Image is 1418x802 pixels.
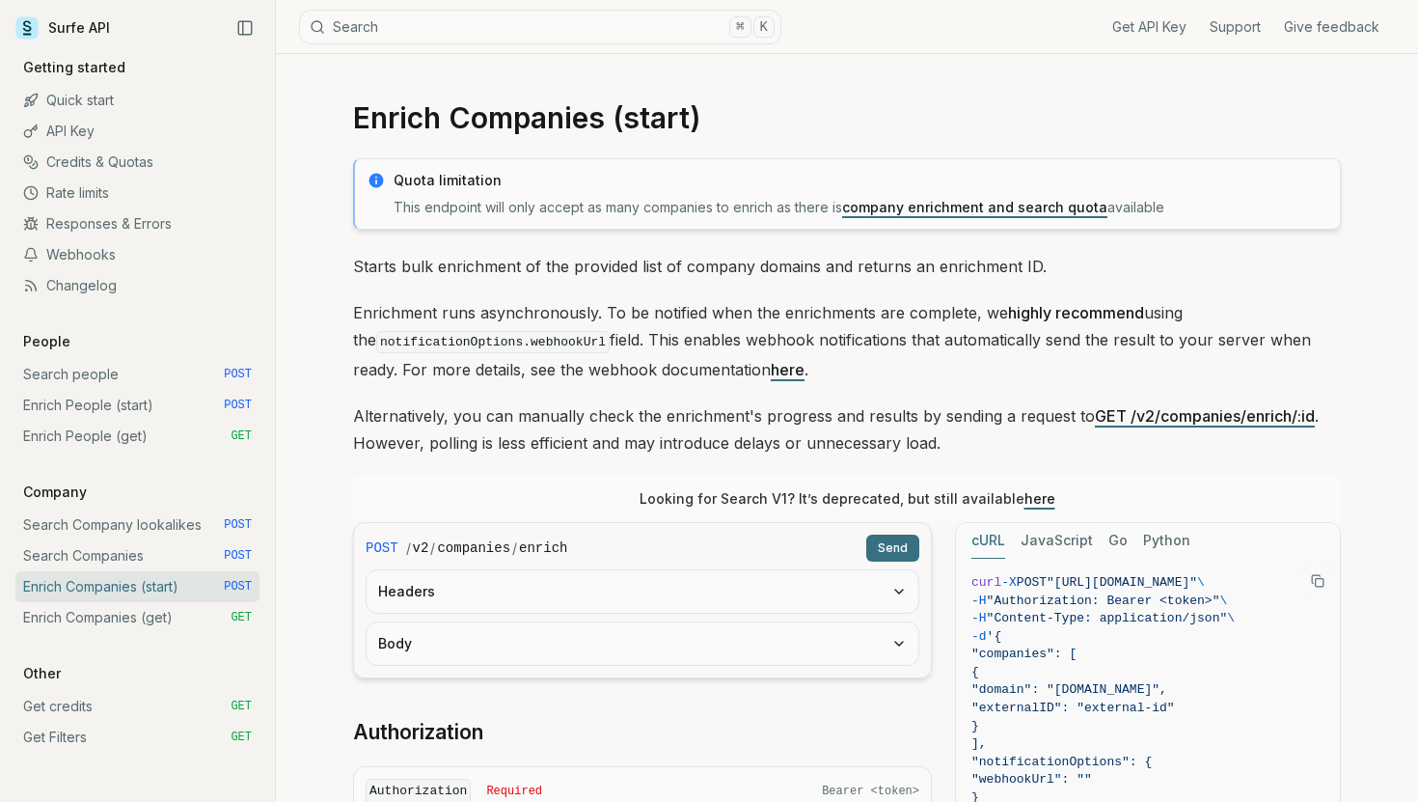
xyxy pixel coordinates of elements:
[224,548,252,564] span: POST
[353,719,483,746] a: Authorization
[394,198,1328,217] p: This endpoint will only accept as many companies to enrich as there is available
[15,14,110,42] a: Surfe API
[971,523,1005,559] button: cURL
[15,270,259,301] a: Changelog
[1210,17,1261,37] a: Support
[15,239,259,270] a: Webhooks
[987,594,1220,608] span: "Authorization: Bearer <token>"
[1303,567,1332,595] button: Copy Text
[353,402,1341,456] p: Alternatively, you can manually check the enrichment's progress and results by sending a request ...
[640,489,1055,509] p: Looking for Search V1? It’s deprecated, but still available
[15,390,259,421] a: Enrich People (start) POST
[353,299,1341,383] p: Enrichment runs asynchronously. To be notified when the enrichments are complete, we using the fi...
[231,699,252,714] span: GET
[1001,575,1017,590] span: -X
[413,539,429,558] code: v2
[971,736,987,751] span: ],
[231,429,252,444] span: GET
[771,360,804,379] a: here
[729,16,750,38] kbd: ⌘
[1143,523,1190,559] button: Python
[842,199,1107,215] a: company enrichment and search quota
[971,701,1175,715] span: "externalID": "external-id"
[15,421,259,452] a: Enrich People (get) GET
[753,16,775,38] kbd: K
[224,579,252,595] span: POST
[1008,303,1144,322] strong: highly recommend
[486,784,542,799] span: Required
[231,730,252,745] span: GET
[15,483,95,502] p: Company
[1108,523,1128,559] button: Go
[971,647,1077,661] span: "companies": [
[353,100,1341,135] h1: Enrich Companies (start)
[971,772,1092,787] span: "webhookUrl": ""
[971,719,979,733] span: }
[231,610,252,625] span: GET
[367,570,918,613] button: Headers
[15,178,259,208] a: Rate limits
[971,594,987,608] span: -H
[15,691,259,722] a: Get credits GET
[971,665,979,679] span: {
[15,510,259,540] a: Search Company lookalikes POST
[15,571,259,602] a: Enrich Companies (start) POST
[1047,575,1197,590] span: "[URL][DOMAIN_NAME]"
[15,58,133,77] p: Getting started
[1024,490,1055,507] a: here
[519,539,567,558] code: enrich
[231,14,259,42] button: Collapse Sidebar
[15,722,259,753] a: Get Filters GET
[15,664,68,683] p: Other
[1112,17,1186,37] a: Get API Key
[15,85,259,116] a: Quick start
[1095,406,1315,426] a: GET /v2/companies/enrich/:id
[15,359,259,390] a: Search people POST
[1219,594,1227,608] span: \
[353,253,1341,280] p: Starts bulk enrichment of the provided list of company domains and returns an enrichment ID.
[366,539,398,558] span: POST
[1284,17,1379,37] a: Give feedback
[299,10,781,44] button: Search⌘K
[406,539,411,558] span: /
[971,575,1001,590] span: curl
[1197,575,1205,590] span: \
[437,539,510,558] code: companies
[512,539,517,558] span: /
[367,622,918,665] button: Body
[1021,523,1093,559] button: JavaScript
[822,784,919,799] span: Bearer <token>
[224,398,252,413] span: POST
[224,517,252,533] span: POST
[971,611,987,625] span: -H
[971,629,987,644] span: -d
[987,629,1002,644] span: '{
[224,367,252,382] span: POST
[15,540,259,571] a: Search Companies POST
[971,682,1167,697] span: "domain": "[DOMAIN_NAME]",
[1017,575,1047,590] span: POST
[987,611,1228,625] span: "Content-Type: application/json"
[376,331,610,353] code: notificationOptions.webhookUrl
[430,539,435,558] span: /
[15,602,259,633] a: Enrich Companies (get) GET
[1227,611,1235,625] span: \
[866,535,919,562] button: Send
[971,755,1152,769] span: "notificationOptions": {
[15,116,259,147] a: API Key
[15,332,78,351] p: People
[394,171,1328,190] p: Quota limitation
[15,208,259,239] a: Responses & Errors
[15,147,259,178] a: Credits & Quotas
